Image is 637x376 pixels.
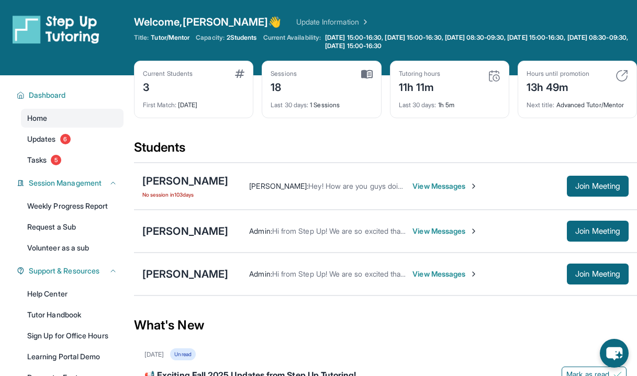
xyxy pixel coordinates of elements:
[616,70,628,82] img: card
[142,224,228,238] div: [PERSON_NAME]
[21,305,124,324] a: Tutor Handbook
[399,101,437,109] span: Last 30 days :
[25,178,117,188] button: Session Management
[25,266,117,276] button: Support & Resources
[470,227,478,235] img: Chevron-Right
[600,339,629,368] button: chat-button
[143,78,193,95] div: 3
[143,70,193,78] div: Current Students
[575,228,620,234] span: Join Meeting
[399,78,441,95] div: 11h 11m
[142,267,228,281] div: [PERSON_NAME]
[51,155,61,165] span: 5
[21,218,124,236] a: Request a Sub
[25,90,117,100] button: Dashboard
[271,78,297,95] div: 18
[412,269,478,279] span: View Messages
[470,182,478,190] img: Chevron-Right
[235,70,244,78] img: card
[567,264,629,284] button: Join Meeting
[361,70,373,79] img: card
[249,226,272,235] span: Admin :
[575,271,620,277] span: Join Meeting
[249,269,272,278] span: Admin :
[271,101,308,109] span: Last 30 days :
[29,266,99,276] span: Support & Resources
[29,178,102,188] span: Session Management
[249,181,308,190] span: [PERSON_NAME] :
[527,95,628,109] div: Advanced Tutor/Mentor
[323,33,637,50] a: [DATE] 15:00-16:30, [DATE] 15:00-16:30, [DATE] 08:30-09:30, [DATE] 15:00-16:30, [DATE] 08:30-09:3...
[21,130,124,149] a: Updates6
[263,33,321,50] span: Current Availability:
[134,139,637,162] div: Students
[399,70,441,78] div: Tutoring hours
[196,33,225,42] span: Capacity:
[143,101,176,109] span: First Match :
[412,226,478,236] span: View Messages
[29,90,66,100] span: Dashboard
[142,190,228,199] span: No session in 103 days
[359,17,370,27] img: Chevron Right
[488,70,500,82] img: card
[21,326,124,345] a: Sign Up for Office Hours
[21,284,124,303] a: Help Center
[142,174,228,188] div: [PERSON_NAME]
[27,155,47,165] span: Tasks
[27,113,47,123] span: Home
[399,95,500,109] div: 1h 5m
[296,17,370,27] a: Update Information
[567,176,629,197] button: Join Meeting
[271,95,372,109] div: 1 Sessions
[134,33,149,42] span: Title:
[227,33,257,42] span: 2 Students
[21,238,124,257] a: Volunteer as a sub
[527,78,589,95] div: 13h 49m
[575,183,620,189] span: Join Meeting
[21,109,124,128] a: Home
[60,134,71,144] span: 6
[412,181,478,191] span: View Messages
[134,15,282,29] span: Welcome, [PERSON_NAME] 👋
[21,151,124,169] a: Tasks5
[527,70,589,78] div: Hours until promotion
[21,347,124,366] a: Learning Portal Demo
[567,221,629,242] button: Join Meeting
[134,302,637,348] div: What's New
[151,33,189,42] span: Tutor/Mentor
[13,15,99,44] img: logo
[271,70,297,78] div: Sessions
[144,350,164,359] div: [DATE]
[21,197,124,215] a: Weekly Progress Report
[143,95,244,109] div: [DATE]
[170,348,195,360] div: Unread
[27,134,56,144] span: Updates
[325,33,635,50] span: [DATE] 15:00-16:30, [DATE] 15:00-16:30, [DATE] 08:30-09:30, [DATE] 15:00-16:30, [DATE] 08:30-09:3...
[470,270,478,278] img: Chevron-Right
[527,101,555,109] span: Next title :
